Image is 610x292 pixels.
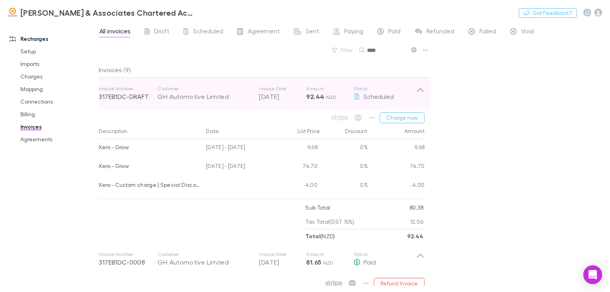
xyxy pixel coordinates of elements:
[99,27,130,37] span: All invoices
[259,257,306,267] p: [DATE]
[388,27,401,37] span: Paid
[158,251,251,257] p: Customer
[410,215,424,229] p: 12.06
[353,251,416,257] p: Status
[99,158,200,174] div: Xero - Grow
[364,258,376,266] span: Paid
[426,27,454,37] span: Refunded
[407,233,424,239] strong: 92.44
[99,177,200,193] div: Xero - Custom charge | Special Discount to [PERSON_NAME]
[323,260,334,266] span: NZD
[305,215,354,229] p: Tax Total (GST 15%)
[13,108,103,120] a: Billing
[13,95,103,108] a: Connections
[92,78,431,109] div: Invoice Number317EB1DC-DRAFTCustomerGH Automotive LimitedInvoice Date[DATE]Amount92.44 NZDStatusS...
[203,158,274,177] div: [DATE] - [DATE]
[306,93,324,100] strong: 92.44
[99,251,158,257] p: Invoice Number
[410,201,424,215] p: 80.38
[259,86,306,92] p: Invoice Date
[99,139,200,155] div: Xero - Grow
[13,45,103,58] a: Setup
[8,8,17,17] img: Walsh & Associates Chartered Accountants's Logo
[583,265,602,284] div: Open Intercom Messenger
[353,112,364,123] span: Available when invoice is finalised
[99,257,158,267] p: 317EB1DC-0008
[519,8,577,18] button: Got Feedback?
[274,177,321,195] div: -4.00
[306,27,319,37] span: Sent
[328,46,358,55] button: Filter
[20,8,195,17] h3: [PERSON_NAME] & Associates Chartered Accountants
[321,177,368,195] div: 0%
[521,27,534,37] span: Void
[306,86,353,92] p: Amount
[368,158,425,177] div: 74.70
[13,133,103,146] a: Agreements
[13,58,103,70] a: Imports
[380,112,424,123] button: Charge now
[306,258,321,266] strong: 81.65
[2,33,103,45] a: Recharges
[3,3,200,22] a: [PERSON_NAME] & Associates Chartered Accountants
[353,86,416,92] p: Status
[203,139,274,158] div: [DATE] - [DATE]
[305,233,320,239] strong: Total
[13,83,103,95] a: Mapping
[274,139,321,158] div: 9.68
[305,201,330,215] p: Sub Total
[92,243,431,275] div: Invoice Number317EB1DC-0008CustomerGH Automotive LimitedInvoice Date[DATE]Amount81.65 NZDStatusPaid
[99,92,158,101] p: 317EB1DC-DRAFT
[321,158,368,177] div: 0%
[259,251,306,257] p: Invoice Date
[326,94,337,100] span: NZD
[154,27,169,37] span: Draft
[374,278,424,289] button: Refund Invoice
[13,70,103,83] a: Charges
[158,257,251,267] div: GH Automotive Limited
[248,27,280,37] span: Agreement
[368,177,425,195] div: -4.00
[321,139,368,158] div: 0%
[193,27,223,37] span: Scheduled
[480,27,496,37] span: Failed
[259,92,306,101] p: [DATE]
[99,86,158,92] p: Invoice Number
[305,229,335,243] p: ( NZD )
[274,158,321,177] div: 74.70
[13,120,103,133] a: Invoices
[329,112,350,123] span: Available when invoice is finalised
[306,251,353,257] p: Amount
[368,139,425,158] div: 9.68
[158,86,251,92] p: Customer
[344,27,363,37] span: Paying
[364,93,394,100] span: Scheduled
[158,92,251,101] div: GH Automotive Limited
